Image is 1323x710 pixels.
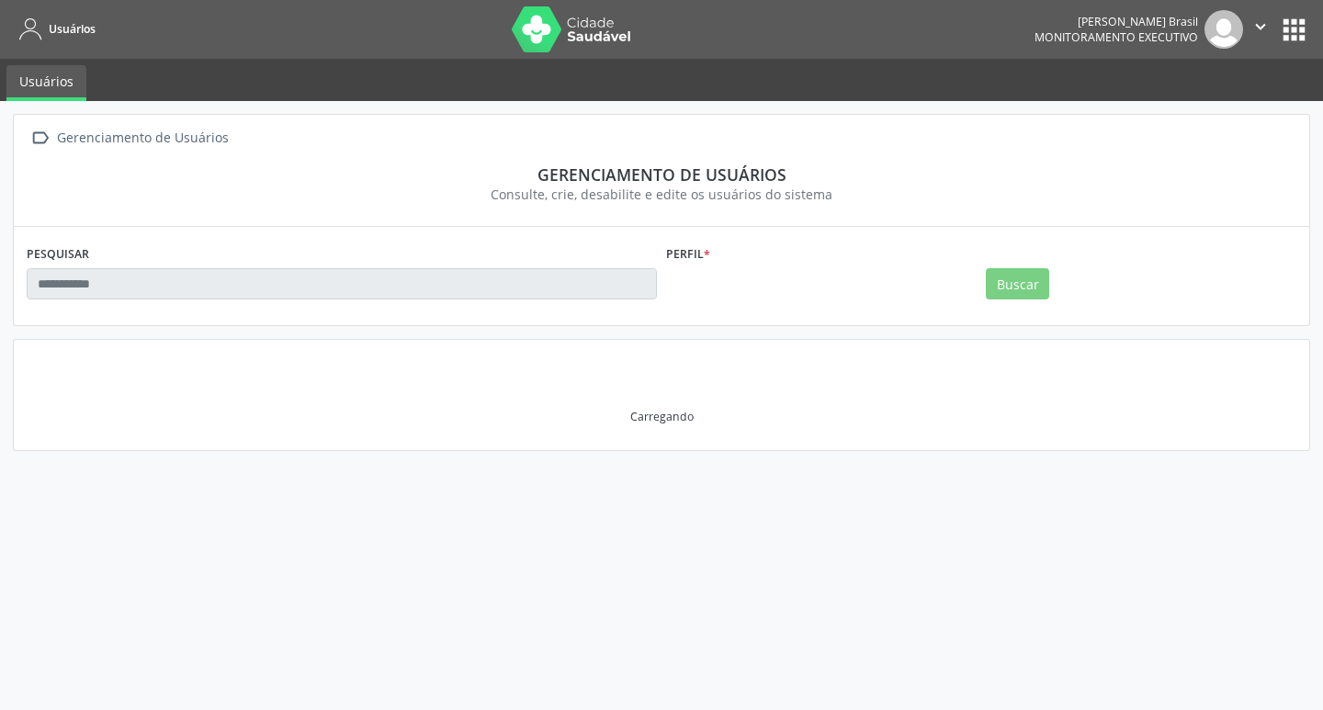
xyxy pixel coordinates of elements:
img: img [1204,10,1243,49]
button:  [1243,10,1278,49]
label: PESQUISAR [27,240,89,268]
button: apps [1278,14,1310,46]
div: Carregando [630,409,694,424]
a: Usuários [13,14,96,44]
a:  Gerenciamento de Usuários [27,125,232,152]
label: Perfil [666,240,710,268]
span: Monitoramento Executivo [1035,29,1198,45]
span: Usuários [49,21,96,37]
div: Consulte, crie, desabilite e edite os usuários do sistema [40,185,1283,204]
i:  [1250,17,1271,37]
a: Usuários [6,65,86,101]
div: Gerenciamento de Usuários [53,125,232,152]
div: Gerenciamento de usuários [40,164,1283,185]
i:  [27,125,53,152]
div: [PERSON_NAME] Brasil [1035,14,1198,29]
button: Buscar [986,268,1049,299]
